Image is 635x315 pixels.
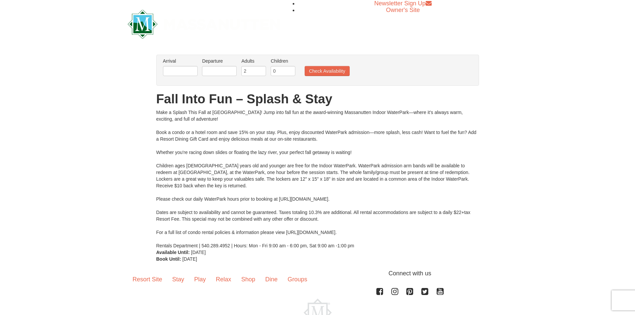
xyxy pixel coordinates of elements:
[211,269,236,290] a: Relax
[156,92,479,106] h1: Fall Into Fun – Splash & Stay
[189,269,211,290] a: Play
[271,58,295,64] label: Children
[182,256,197,262] span: [DATE]
[167,269,189,290] a: Stay
[236,269,260,290] a: Shop
[202,58,237,64] label: Departure
[156,109,479,249] div: Make a Splash This Fall at [GEOGRAPHIC_DATA]! Jump into fall fun at the award-winning Massanutten...
[128,15,280,31] a: Massanutten Resort
[191,250,206,255] span: [DATE]
[260,269,283,290] a: Dine
[156,250,190,255] strong: Available Until:
[241,58,266,64] label: Adults
[283,269,312,290] a: Groups
[163,58,198,64] label: Arrival
[128,269,508,278] p: Connect with us
[156,256,181,262] strong: Book Until:
[386,7,420,13] a: Owner's Site
[128,269,167,290] a: Resort Site
[128,10,280,39] img: Massanutten Resort Logo
[305,66,350,76] button: Check Availability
